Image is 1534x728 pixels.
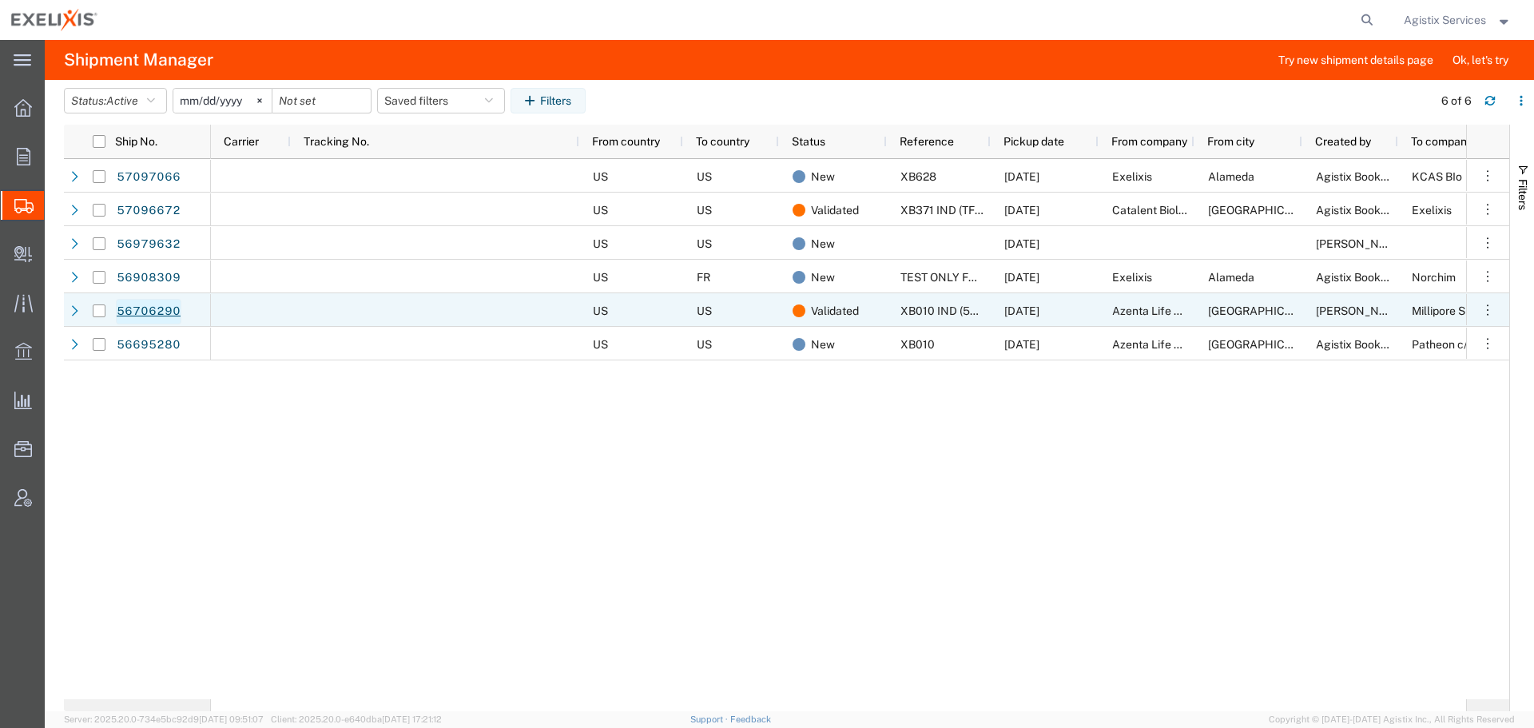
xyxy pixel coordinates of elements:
div: 6 of 6 [1441,93,1472,109]
span: Azenta Life Science [1112,304,1215,317]
span: XB371 IND (TF-Topo ADC) [900,204,1031,217]
span: Validated [811,294,859,328]
span: Shaheed Mohammed [1316,237,1407,250]
span: US [593,338,608,351]
button: Status:Active [64,88,167,113]
span: XB010 [900,338,935,351]
a: 56706290 [116,299,181,324]
span: Exelixis [1112,271,1152,284]
span: Ship No. [115,135,157,148]
span: US [697,338,712,351]
button: Saved filters [377,88,505,113]
span: To country [696,135,749,148]
span: Alameda [1208,271,1254,284]
span: Tracking No. [304,135,369,148]
span: Agistix Booking [1316,170,1397,183]
span: Copyright © [DATE]-[DATE] Agistix Inc., All Rights Reserved [1269,713,1515,726]
span: New [811,261,835,294]
span: 10/02/2025 [1004,338,1039,351]
span: 09/30/2025 [1004,237,1039,250]
span: Agistix Booking [1316,271,1397,284]
span: From country [592,135,660,148]
a: 56908309 [116,265,181,291]
span: Alameda [1208,170,1254,183]
span: US [593,237,608,250]
span: Catalent Biologics [1112,204,1206,217]
span: FR [697,271,710,284]
span: 10/14/2025 [1004,204,1039,217]
span: US [697,304,712,317]
span: Azenta Life Science [1112,338,1215,351]
a: Feedback [730,714,771,724]
span: Try new shipment details page [1278,52,1433,69]
a: 57096672 [116,198,181,224]
a: 57097066 [116,165,181,190]
span: Active [106,94,138,107]
span: Fred Eisenman [1316,304,1407,317]
span: US [697,237,712,250]
span: US [697,204,712,217]
span: US [593,271,608,284]
input: Not set [272,89,371,113]
button: Agistix Services [1403,10,1512,30]
span: Status [792,135,825,148]
span: XB628 [900,170,936,183]
a: 56979632 [116,232,181,257]
span: Agistix Booking [1316,338,1397,351]
span: [DATE] 17:21:12 [382,714,442,724]
a: Support [690,714,730,724]
span: XB010 IND (5T4 ADC) [900,304,1012,317]
span: From city [1207,135,1254,148]
span: TEST ONLY FOR WORLD COURIER [900,271,1077,284]
span: Exelixis [1412,204,1452,217]
span: To company [1411,135,1472,148]
span: Patheon c/o Exelixis [1412,338,1516,351]
span: Pickup date [1003,135,1064,148]
span: Madison [1208,204,1322,217]
img: logo [11,8,97,32]
span: US [593,170,608,183]
span: 10/01/2025 [1004,304,1039,317]
span: Reference [900,135,954,148]
a: 56695280 [116,332,181,358]
span: KCAS BIo [1412,170,1462,183]
span: Filters [1516,179,1529,210]
span: Agistix Booking [1316,204,1397,217]
button: Filters [511,88,586,113]
span: 09/23/2025 [1004,271,1039,284]
span: Millipore Sigma [1412,304,1491,317]
span: Indianapolis [1208,338,1322,351]
span: Carrier [224,135,259,148]
span: 10/15/2025 [1004,170,1039,183]
span: Agistix Services [1404,11,1486,29]
span: Client: 2025.20.0-e640dba [271,714,442,724]
button: Ok, let's try [1439,47,1522,73]
span: Indianapolis [1208,304,1322,317]
span: New [811,328,835,361]
span: Validated [811,193,859,227]
span: Server: 2025.20.0-734e5bc92d9 [64,714,264,724]
span: Created by [1315,135,1371,148]
span: [DATE] 09:51:07 [199,714,264,724]
span: From company [1111,135,1187,148]
h4: Shipment Manager [64,40,213,80]
span: US [593,304,608,317]
span: US [593,204,608,217]
span: New [811,227,835,261]
span: New [811,160,835,193]
span: US [697,170,712,183]
input: Not set [173,89,272,113]
span: Norchim [1412,271,1456,284]
span: Exelixis [1112,170,1152,183]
